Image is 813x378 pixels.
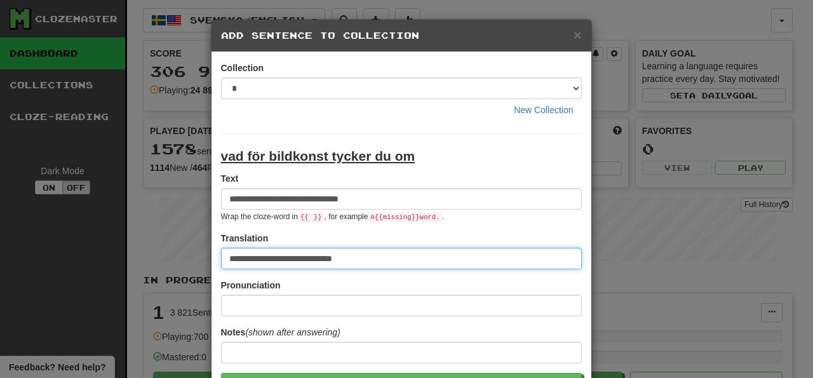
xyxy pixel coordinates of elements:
[221,212,445,221] small: Wrap the cloze-word in , for example .
[221,149,415,163] u: vad för bildkonst tycker du om
[221,326,340,339] label: Notes
[221,232,269,245] label: Translation
[298,212,311,222] code: {{
[221,279,281,292] label: Pronunciation
[221,172,239,185] label: Text
[574,28,581,41] button: Close
[221,29,582,42] h5: Add Sentence to Collection
[245,327,340,337] em: (shown after answering)
[311,212,325,222] code: }}
[574,27,581,42] span: ×
[368,212,442,222] code: A {{ missing }} word.
[221,62,264,74] label: Collection
[506,99,581,121] button: New Collection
